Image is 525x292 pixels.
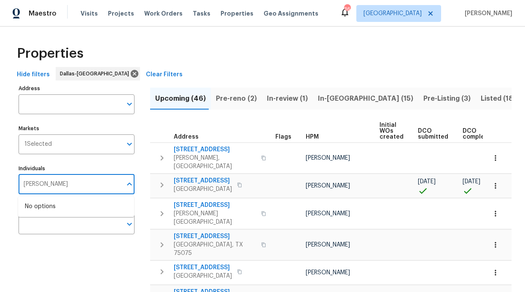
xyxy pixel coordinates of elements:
span: [STREET_ADDRESS] [174,263,232,272]
label: Address [19,86,135,91]
span: In-review (1) [267,93,308,104]
span: Initial WOs created [380,122,404,140]
span: DCO submitted [418,128,448,140]
span: Dallas-[GEOGRAPHIC_DATA] [60,70,132,78]
span: Tasks [193,11,210,16]
span: [DATE] [418,179,436,185]
span: [DATE] [463,179,480,185]
label: Markets [19,126,135,131]
button: Open [124,98,135,110]
span: Hide filters [17,70,50,80]
span: [PERSON_NAME] [306,270,350,276]
span: [GEOGRAPHIC_DATA], TX 75075 [174,241,256,257]
span: [STREET_ADDRESS] [174,145,256,154]
span: Upcoming (46) [155,93,206,104]
span: [PERSON_NAME] [306,183,350,189]
span: Visits [81,9,98,18]
button: Open [124,218,135,230]
button: Hide filters [13,67,53,83]
span: Flags [275,134,291,140]
span: [PERSON_NAME][GEOGRAPHIC_DATA] [174,209,256,226]
div: Dallas-[GEOGRAPHIC_DATA] [56,67,140,80]
span: HPM [306,134,319,140]
span: Pre-Listing (3) [423,93,471,104]
button: Close [124,178,135,190]
span: [PERSON_NAME], [GEOGRAPHIC_DATA] [174,154,256,171]
span: [GEOGRAPHIC_DATA] [363,9,422,18]
span: DCO complete [463,128,491,140]
span: [STREET_ADDRESS] [174,177,232,185]
div: 36 [344,5,350,13]
span: Properties [17,49,83,58]
span: [PERSON_NAME] [461,9,512,18]
span: Pre-reno (2) [216,93,257,104]
div: No options [18,196,134,217]
button: Clear Filters [143,67,186,83]
span: In-[GEOGRAPHIC_DATA] (15) [318,93,413,104]
span: Work Orders [144,9,183,18]
span: [STREET_ADDRESS] [174,201,256,209]
span: [PERSON_NAME] [306,155,350,161]
label: Individuals [19,166,135,171]
button: Open [124,138,135,150]
input: Search ... [19,174,122,194]
span: 1 Selected [24,141,52,148]
span: [PERSON_NAME] [306,211,350,217]
span: Address [174,134,199,140]
span: Listed (182) [481,93,520,104]
span: Clear Filters [146,70,183,80]
span: Maestro [29,9,57,18]
span: [GEOGRAPHIC_DATA] [174,185,232,193]
span: Properties [221,9,253,18]
span: [GEOGRAPHIC_DATA] [174,272,232,280]
span: [PERSON_NAME] [306,242,350,248]
span: Geo Assignments [264,9,318,18]
span: Projects [108,9,134,18]
span: [STREET_ADDRESS] [174,232,256,241]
